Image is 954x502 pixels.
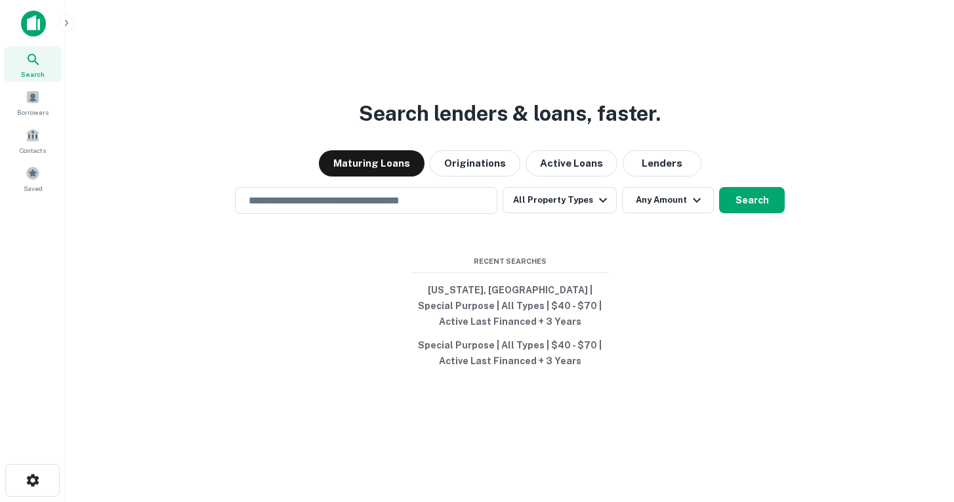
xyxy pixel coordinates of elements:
[526,150,617,177] button: Active Loans
[359,98,661,129] h3: Search lenders & loans, faster.
[888,397,954,460] iframe: Chat Widget
[622,187,714,213] button: Any Amount
[21,10,46,37] img: capitalize-icon.png
[411,333,608,373] button: Special Purpose | All Types | $40 - $70 | Active Last Financed + 3 Years
[623,150,701,177] button: Lenders
[719,187,785,213] button: Search
[4,161,62,196] a: Saved
[20,145,46,156] span: Contacts
[21,69,45,79] span: Search
[4,85,62,120] a: Borrowers
[411,256,608,267] span: Recent Searches
[503,187,617,213] button: All Property Types
[24,183,43,194] span: Saved
[17,107,49,117] span: Borrowers
[4,123,62,158] a: Contacts
[4,47,62,82] a: Search
[319,150,425,177] button: Maturing Loans
[411,278,608,333] button: [US_STATE], [GEOGRAPHIC_DATA] | Special Purpose | All Types | $40 - $70 | Active Last Financed + ...
[430,150,520,177] button: Originations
